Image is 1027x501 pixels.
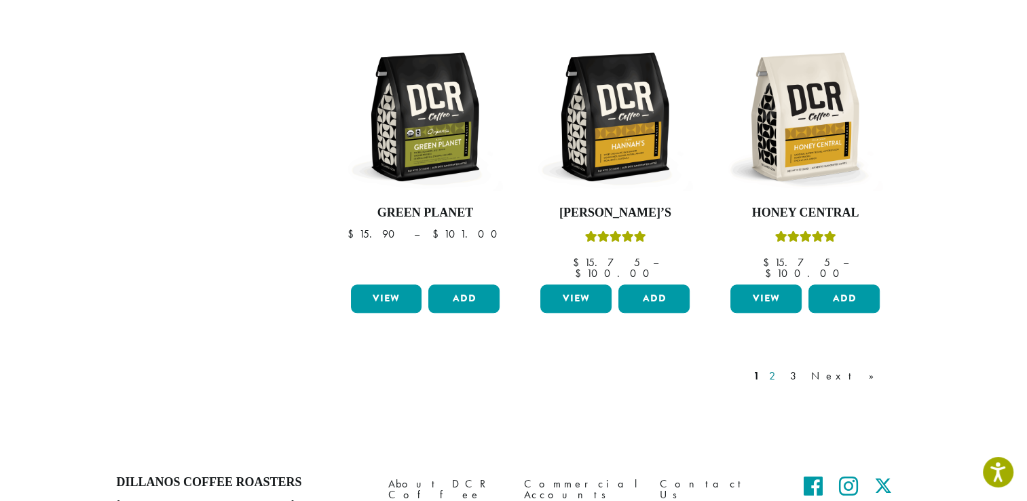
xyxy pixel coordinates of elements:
h4: Dillanos Coffee Roasters [117,475,368,490]
h4: Honey Central [727,206,883,221]
span: – [842,255,848,270]
a: View [351,284,422,313]
button: Add [808,284,880,313]
a: Honey CentralRated 5.00 out of 5 [727,39,883,279]
h4: [PERSON_NAME]’s [537,206,693,221]
img: DCR-12oz-Hannahs-Stock-scaled.png [537,39,693,195]
a: [PERSON_NAME]’sRated 5.00 out of 5 [537,39,693,279]
div: Rated 5.00 out of 5 [774,229,836,249]
button: Add [428,284,500,313]
span: $ [765,266,777,280]
span: $ [575,266,586,280]
h4: Green Planet [348,206,504,221]
a: 3 [787,368,804,384]
bdi: 15.90 [348,227,401,241]
span: $ [762,255,774,270]
div: Rated 5.00 out of 5 [584,229,646,249]
bdi: 101.00 [432,227,504,241]
bdi: 100.00 [575,266,656,280]
a: View [540,284,612,313]
bdi: 15.75 [572,255,639,270]
a: 2 [766,368,783,384]
button: Add [618,284,690,313]
a: View [730,284,802,313]
span: – [652,255,658,270]
span: $ [432,227,444,241]
a: Next » [808,368,886,384]
bdi: 100.00 [765,266,846,280]
a: 1 [751,368,762,384]
img: DCR-12oz-Honey-Central-Stock-scaled.png [727,39,883,195]
span: – [414,227,419,241]
span: $ [348,227,359,241]
bdi: 15.75 [762,255,829,270]
a: Green Planet [348,39,504,279]
img: DCR-12oz-FTO-Green-Planet-Stock-scaled.png [347,39,503,195]
span: $ [572,255,584,270]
